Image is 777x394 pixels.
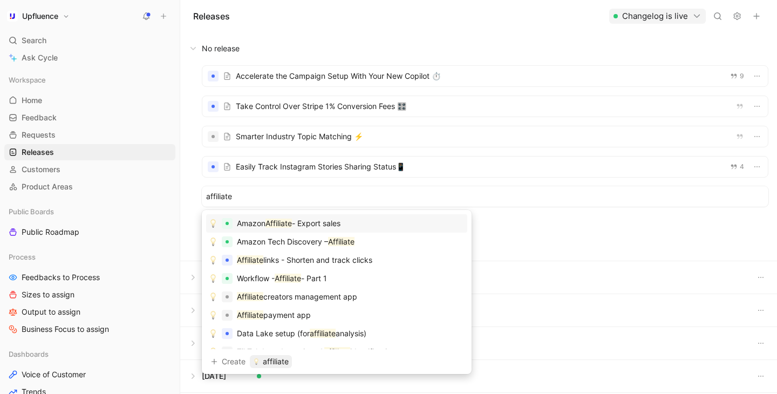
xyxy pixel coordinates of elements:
span: payment app [263,310,311,320]
img: 💡 [253,358,260,365]
img: 💡 [209,256,217,264]
div: ProcessFeedbacks to ProcessSizes to assignOutput to assignBusiness Focus to assign [4,249,175,337]
input: Search… [206,190,764,203]
a: Public Roadmap [4,224,175,240]
a: Feedbacks to Process [4,269,175,286]
img: 💡 [209,348,217,356]
button: UpfluenceUpfluence [4,9,72,24]
span: Create [222,355,246,368]
button: Changelog is live [609,9,706,24]
div: Dashboards [4,346,175,362]
div: Other improvements & bugs [202,218,768,230]
mark: Affiliate [275,274,301,283]
span: Home [22,95,42,106]
a: Customers [4,161,175,178]
span: Sizes to assign [22,289,74,300]
img: 💡 [209,311,217,320]
span: Requests [22,130,56,140]
span: affiliate [263,355,289,368]
span: TikTok brand mentions & [237,347,324,356]
span: Ask Cycle [22,51,58,64]
a: Requests [4,127,175,143]
a: Voice of Customer [4,366,175,383]
span: creators management app [263,292,357,301]
img: 💡 [209,274,217,283]
img: 💡 [209,329,217,338]
span: Customers [22,164,60,175]
mark: affiliate [310,329,336,338]
a: Releases [4,144,175,160]
span: Amazon Tech Discovery – [237,237,328,246]
a: Business Focus to assign [4,321,175,337]
span: Feedback [22,112,57,123]
mark: Affiliate [237,310,263,320]
a: Sizes to assign [4,287,175,303]
span: identification [350,347,396,356]
mark: Affiliate [237,292,263,301]
button: 9 [728,70,746,82]
span: Feedbacks to Process [22,272,100,283]
h1: Releases [193,10,230,23]
span: Search [22,34,46,47]
span: Business Focus to assign [22,324,109,335]
span: analysis) [336,329,366,338]
div: Process [4,249,175,265]
span: Amazon [237,219,265,228]
span: - Export sales [292,219,340,228]
span: - Part 1 [301,274,327,283]
span: Product Areas [22,181,73,192]
span: 9 [740,73,744,79]
a: Product Areas [4,179,175,195]
a: Output to assign [4,304,175,320]
mark: affiliate [324,347,350,356]
span: Public Roadmap [22,227,79,237]
img: 💡 [209,237,217,246]
span: Output to assign [22,307,80,317]
button: 4 [728,161,746,173]
span: Voice of Customer [22,369,86,380]
img: Upfluence [7,11,18,22]
img: 💡 [209,219,217,228]
mark: Affiliate [265,219,292,228]
div: Public BoardsPublic Roadmap [4,203,175,240]
h1: Upfluence [22,11,58,21]
span: Dashboards [9,349,49,359]
span: Public Boards [9,206,54,217]
mark: Affiliate [328,237,355,246]
span: links - Shorten and track clicks [263,255,372,264]
span: Process [9,252,36,262]
span: 4 [740,164,744,170]
a: Ask Cycle [4,50,175,66]
span: Workspace [9,74,46,85]
img: 💡 [209,293,217,301]
a: Home [4,92,175,108]
span: Data Lake setup (for [237,329,310,338]
div: Workspace [4,72,175,88]
a: Feedback [4,110,175,126]
div: Search [4,32,175,49]
mark: Affiliate [237,255,263,264]
span: Workflow - [237,274,275,283]
div: Public Boards [4,203,175,220]
span: Releases [22,147,54,158]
